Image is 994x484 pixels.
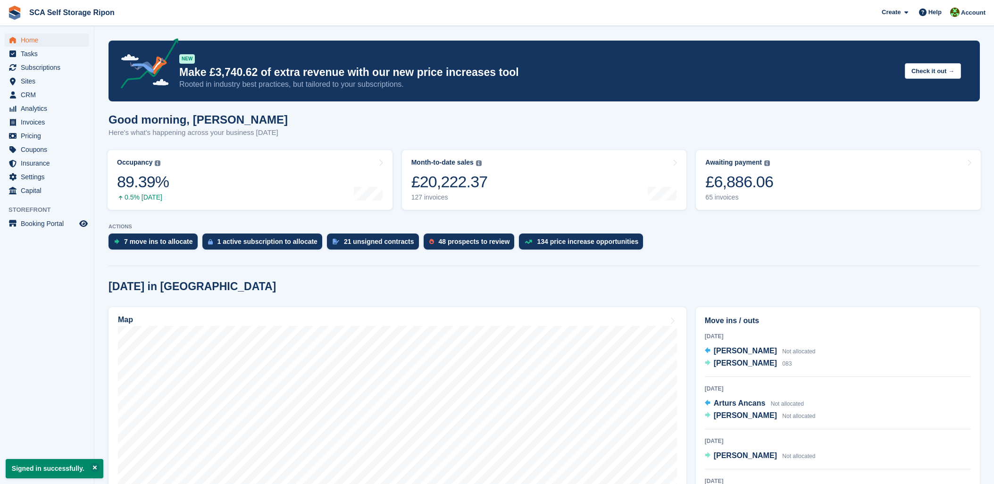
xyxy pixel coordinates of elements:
p: Signed in successfully. [6,459,103,478]
a: menu [5,33,89,47]
span: Create [882,8,901,17]
h2: Move ins / outs [705,315,971,326]
span: Tasks [21,47,77,60]
span: Sites [21,75,77,88]
div: [DATE] [705,384,971,393]
span: Capital [21,184,77,197]
a: menu [5,61,89,74]
div: Occupancy [117,159,152,167]
a: Preview store [78,218,89,229]
p: Rooted in industry best practices, but tailored to your subscriptions. [179,79,897,90]
div: Awaiting payment [705,159,762,167]
a: menu [5,75,89,88]
span: Insurance [21,157,77,170]
div: 89.39% [117,172,169,192]
div: 48 prospects to review [439,238,510,245]
p: ACTIONS [109,224,980,230]
div: 7 move ins to allocate [124,238,193,245]
div: 1 active subscription to allocate [217,238,317,245]
a: menu [5,47,89,60]
div: 134 price increase opportunities [537,238,638,245]
span: Coupons [21,143,77,156]
span: Settings [21,170,77,184]
h2: Map [118,316,133,324]
span: Arturs Ancans [714,399,766,407]
img: move_ins_to_allocate_icon-fdf77a2bb77ea45bf5b3d319d69a93e2d87916cf1d5bf7949dd705db3b84f3ca.svg [114,239,119,244]
h2: [DATE] in [GEOGRAPHIC_DATA] [109,280,276,293]
span: Pricing [21,129,77,142]
div: [DATE] [705,437,971,445]
a: menu [5,217,89,230]
span: [PERSON_NAME] [714,451,777,459]
span: Not allocated [771,401,804,407]
a: menu [5,88,89,101]
div: £20,222.37 [411,172,488,192]
a: menu [5,129,89,142]
span: Not allocated [782,453,815,459]
a: 48 prospects to review [424,234,519,254]
div: Month-to-date sales [411,159,474,167]
img: icon-info-grey-7440780725fd019a000dd9b08b2336e03edf1995a4989e88bcd33f0948082b44.svg [764,160,770,166]
span: 083 [782,360,792,367]
img: icon-info-grey-7440780725fd019a000dd9b08b2336e03edf1995a4989e88bcd33f0948082b44.svg [476,160,482,166]
span: [PERSON_NAME] [714,359,777,367]
span: Not allocated [782,413,815,419]
div: £6,886.06 [705,172,773,192]
img: prospect-51fa495bee0391a8d652442698ab0144808aea92771e9ea1ae160a38d050c398.svg [429,239,434,244]
span: Not allocated [782,348,815,355]
a: menu [5,184,89,197]
span: [PERSON_NAME] [714,347,777,355]
a: [PERSON_NAME] Not allocated [705,345,816,358]
div: 65 invoices [705,193,773,201]
a: 134 price increase opportunities [519,234,648,254]
img: active_subscription_to_allocate_icon-d502201f5373d7db506a760aba3b589e785aa758c864c3986d89f69b8ff3... [208,239,213,245]
div: 21 unsigned contracts [344,238,414,245]
span: Storefront [8,205,94,215]
span: Account [961,8,986,17]
img: price_increase_opportunities-93ffe204e8149a01c8c9dc8f82e8f89637d9d84a8eef4429ea346261dce0b2c0.svg [525,240,532,244]
p: Make £3,740.62 of extra revenue with our new price increases tool [179,66,897,79]
img: price-adjustments-announcement-icon-8257ccfd72463d97f412b2fc003d46551f7dbcb40ab6d574587a9cd5c0d94... [113,38,179,92]
img: contract_signature_icon-13c848040528278c33f63329250d36e43548de30e8caae1d1a13099fd9432cc5.svg [333,239,339,244]
h1: Good morning, [PERSON_NAME] [109,113,288,126]
img: stora-icon-8386f47178a22dfd0bd8f6a31ec36ba5ce8667c1dd55bd0f319d3a0aa187defe.svg [8,6,22,20]
span: Invoices [21,116,77,129]
div: 127 invoices [411,193,488,201]
button: Check it out → [905,63,961,79]
div: [DATE] [705,332,971,341]
span: Analytics [21,102,77,115]
span: CRM [21,88,77,101]
a: 7 move ins to allocate [109,234,202,254]
div: NEW [179,54,195,64]
a: menu [5,116,89,129]
a: [PERSON_NAME] 083 [705,358,792,370]
a: Awaiting payment £6,886.06 65 invoices [696,150,981,210]
a: menu [5,143,89,156]
p: Here's what's happening across your business [DATE] [109,127,288,138]
span: Home [21,33,77,47]
a: Month-to-date sales £20,222.37 127 invoices [402,150,687,210]
a: SCA Self Storage Ripon [25,5,118,20]
span: Help [928,8,942,17]
a: [PERSON_NAME] Not allocated [705,450,816,462]
span: Subscriptions [21,61,77,74]
div: 0.5% [DATE] [117,193,169,201]
img: Kelly Neesham [950,8,960,17]
a: 21 unsigned contracts [327,234,424,254]
a: menu [5,102,89,115]
span: Booking Portal [21,217,77,230]
a: [PERSON_NAME] Not allocated [705,410,816,422]
span: [PERSON_NAME] [714,411,777,419]
a: 1 active subscription to allocate [202,234,327,254]
a: Occupancy 89.39% 0.5% [DATE] [108,150,393,210]
a: Arturs Ancans Not allocated [705,398,804,410]
img: icon-info-grey-7440780725fd019a000dd9b08b2336e03edf1995a4989e88bcd33f0948082b44.svg [155,160,160,166]
a: menu [5,157,89,170]
a: menu [5,170,89,184]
